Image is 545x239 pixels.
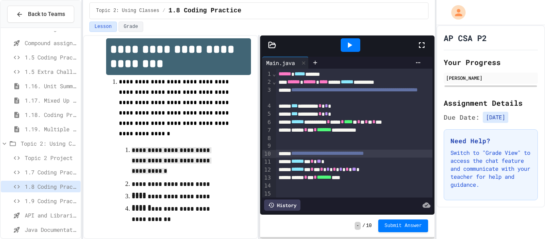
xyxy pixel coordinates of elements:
span: Due Date: [444,113,480,122]
span: API and Libraries - Topic 1.7 [25,211,77,219]
span: Back to Teams [28,10,65,18]
div: [PERSON_NAME] [446,74,535,81]
button: Lesson [89,22,117,32]
div: 13 [262,174,272,182]
span: Submit Answer [385,223,422,229]
h2: Your Progress [444,57,538,68]
div: 11 [262,158,272,166]
span: / [362,223,365,229]
span: 1.7 Coding Practice [25,168,77,176]
span: 1.17. Mixed Up Code Practice 1.1-1.6 [25,96,77,105]
span: 1.18. Coding Practice 1a (1.1-1.6) [25,111,77,119]
span: 1.8 Coding Practice [168,6,241,16]
span: - [355,222,361,230]
div: 5 [262,110,272,118]
span: 1.19. Multiple Choice Exercises for Unit 1a (1.1-1.6) [25,125,77,133]
div: 14 [262,182,272,190]
span: [DATE] [483,112,508,123]
div: 1 [262,70,272,78]
span: Fold line [272,71,276,77]
span: Topic 2: Using Classes [21,139,77,148]
h2: Assignment Details [444,97,538,109]
span: Topic 2: Using Classes [96,8,159,14]
div: 7 [262,126,272,134]
div: 6 [262,119,272,126]
span: Compound assignment operators - Quiz [25,39,77,47]
h3: Need Help? [450,136,531,146]
div: Main.java [262,59,299,67]
button: Back to Teams [7,6,74,23]
span: / [162,8,165,14]
div: My Account [443,3,468,22]
span: Topic 2 Project [25,154,77,162]
span: 10 [366,223,371,229]
div: 2 [262,78,272,86]
span: Fold line [272,79,276,85]
div: Main.java [262,57,309,69]
button: Submit Answer [378,219,428,232]
div: 10 [262,150,272,158]
div: 15 [262,190,272,198]
div: 4 [262,102,272,110]
div: 8 [262,134,272,142]
span: 1.5 Extra Challenge Problem [25,67,77,76]
p: Switch to "Grade View" to access the chat feature and communicate with your teacher for help and ... [450,149,531,189]
span: 1.16. Unit Summary 1a (1.1-1.6) [25,82,77,90]
span: 1.5 Coding Practice [25,53,77,61]
span: 1.9 Coding Practice [25,197,77,205]
div: 12 [262,166,272,174]
span: Java Documentation with Comments - Topic 1.8 [25,225,77,234]
h1: AP CSA P2 [444,32,487,43]
button: Grade [118,22,143,32]
div: 3 [262,86,272,102]
span: 1.8 Coding Practice [25,182,77,191]
div: History [264,199,300,211]
div: 9 [262,142,272,150]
